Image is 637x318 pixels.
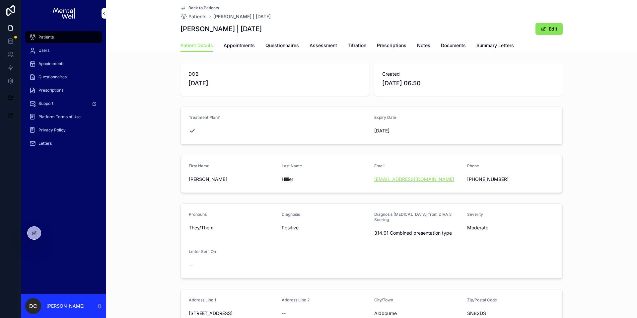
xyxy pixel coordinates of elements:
span: [PERSON_NAME] [189,176,276,183]
h1: [PERSON_NAME] | [DATE] [180,24,262,34]
a: Titration [348,40,366,53]
span: -- [189,262,193,268]
span: Users [38,48,49,53]
span: Titration [348,42,366,49]
a: Prescriptions [377,40,406,53]
span: Zip/Postal Code [467,297,497,302]
span: Prescriptions [38,88,63,93]
a: Privacy Policy [25,124,102,136]
a: Notes [417,40,430,53]
span: Treatment Plan? [189,115,220,120]
a: [EMAIL_ADDRESS][DOMAIN_NAME] [374,176,454,183]
a: [PERSON_NAME] | [DATE] [213,13,271,20]
span: [DATE] [374,127,462,134]
a: Support [25,98,102,110]
span: Assessment [310,42,337,49]
span: Moderate [467,224,555,231]
span: Platform Terms of Use [38,114,81,119]
a: Patient Details [180,40,213,52]
a: Questionnaires [265,40,299,53]
span: Prescriptions [377,42,406,49]
span: Appointments [38,61,64,66]
a: Back to Patients [180,5,219,11]
img: App logo [53,8,74,19]
span: Letter Sent On [189,249,216,254]
span: Patients [188,13,207,20]
span: [PHONE_NUMBER] [467,176,555,183]
span: [DATE] [188,79,361,88]
span: Expiry Date [374,115,396,120]
span: Support [38,101,53,106]
span: Notes [417,42,430,49]
span: Pronouns [189,212,207,217]
span: Documents [441,42,466,49]
span: Patient Details [180,42,213,49]
div: scrollable content [21,27,106,158]
span: 314.01 Combined presentation type [374,230,462,236]
span: Appointments [224,42,255,49]
span: First Name [189,163,209,168]
a: Platform Terms of Use [25,111,102,123]
span: Aldbourne [374,310,462,317]
span: Created [382,71,555,77]
span: Positive [282,224,369,231]
a: Users [25,44,102,56]
a: Prescriptions [25,84,102,96]
a: Letters [25,137,102,149]
span: Severity [467,212,483,217]
span: Privacy Policy [38,127,66,133]
span: Summary Letters [476,42,514,49]
button: Edit [535,23,563,35]
span: Back to Patients [188,5,219,11]
span: Questionnaires [38,74,67,80]
span: Hillier [282,176,369,183]
span: Diagnosis [282,212,300,217]
a: Questionnaires [25,71,102,83]
p: [PERSON_NAME] [46,303,85,309]
span: Phone [467,163,479,168]
a: Patients [180,13,207,20]
span: Letters [38,141,52,146]
span: They/Them [189,224,276,231]
span: Diagnosis [MEDICAL_DATA] from DIVA 5 Scoring [374,212,452,222]
span: Address Line 2 [282,297,310,302]
span: Last Name [282,163,302,168]
span: Patients [38,35,54,40]
a: Summary Letters [476,40,514,53]
a: Appointments [25,58,102,70]
span: Email [374,163,385,168]
span: [DATE] 06:50 [382,79,555,88]
span: -- [282,310,286,317]
span: Address Line 1 [189,297,216,302]
span: DC [29,302,37,310]
span: Questionnaires [265,42,299,49]
a: Documents [441,40,466,53]
span: DOB [188,71,361,77]
span: SN82DS [467,310,555,317]
a: Patients [25,31,102,43]
span: [STREET_ADDRESS] [189,310,276,317]
a: Appointments [224,40,255,53]
span: City/Town [374,297,393,302]
a: Assessment [310,40,337,53]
